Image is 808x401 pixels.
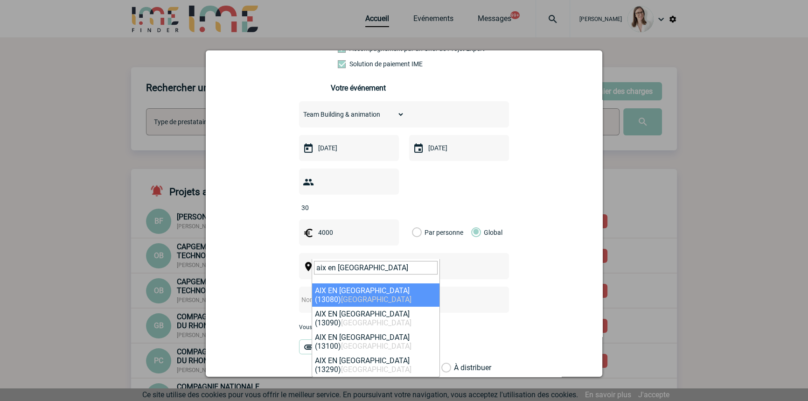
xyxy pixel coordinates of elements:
[341,342,411,351] span: [GEOGRAPHIC_DATA]
[338,45,379,52] label: Prestation payante
[341,318,411,327] span: [GEOGRAPHIC_DATA]
[471,219,477,246] label: Global
[299,294,484,306] input: Nom de l'événement
[331,84,478,92] h3: Votre événement
[426,142,490,154] input: Date de fin
[316,226,380,239] input: Budget HT
[316,142,380,154] input: Date de début
[312,307,439,330] li: AIX EN [GEOGRAPHIC_DATA] (13090)
[441,363,451,373] label: À distribuer
[412,219,422,246] label: Par personne
[312,283,439,307] li: AIX EN [GEOGRAPHIC_DATA] (13080)
[299,324,509,331] p: Vous pouvez ajouter une pièce jointe à votre demande
[338,60,379,68] label: Conformité aux process achat client, Prise en charge de la facturation, Mutualisation de plusieur...
[341,295,411,304] span: [GEOGRAPHIC_DATA]
[341,365,411,374] span: [GEOGRAPHIC_DATA]
[312,330,439,353] li: AIX EN [GEOGRAPHIC_DATA] (13100)
[312,353,439,377] li: AIX EN [GEOGRAPHIC_DATA] (13290)
[299,202,387,214] input: Nombre de participants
